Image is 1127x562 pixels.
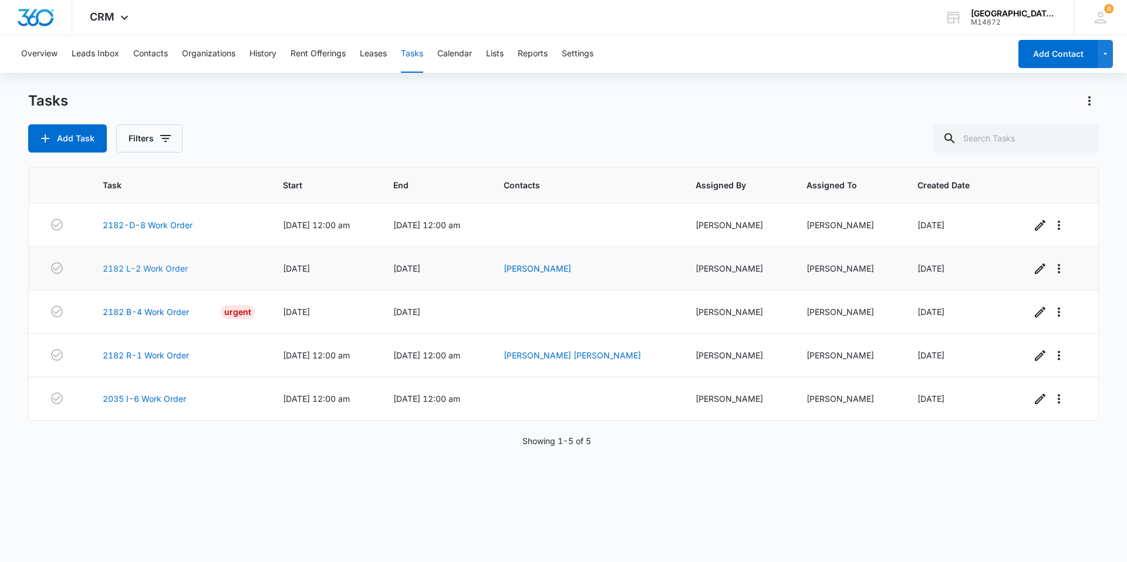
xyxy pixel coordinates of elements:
button: Contacts [133,35,168,73]
a: 2035 I-6 Work Order [103,392,186,405]
span: [DATE] [917,394,944,404]
input: Search Tasks [933,124,1099,153]
button: Settings [562,35,593,73]
span: 6 [1104,4,1113,13]
span: [DATE] 12:00 am [283,350,350,360]
div: [PERSON_NAME] [807,262,889,275]
span: [DATE] [917,350,944,360]
span: [DATE] [283,307,310,317]
p: Showing 1-5 of 5 [522,435,591,447]
div: Urgent [221,305,255,319]
div: [PERSON_NAME] [696,306,778,318]
span: Created Date [917,179,986,191]
button: Leases [360,35,387,73]
a: 2182 R-1 Work Order [103,349,189,361]
h1: Tasks [28,92,68,110]
div: [PERSON_NAME] [807,349,889,361]
span: [DATE] [917,263,944,273]
div: [PERSON_NAME] [696,392,778,405]
button: Rent Offerings [291,35,346,73]
span: [DATE] [917,307,944,317]
span: [DATE] [393,307,420,317]
button: Filters [116,124,183,153]
span: [DATE] 12:00 am [283,220,350,230]
a: 2182 L-2 Work Order [103,262,188,275]
button: Tasks [401,35,423,73]
span: [DATE] 12:00 am [393,220,460,230]
span: Task [103,179,238,191]
button: History [249,35,276,73]
div: notifications count [1104,4,1113,13]
div: [PERSON_NAME] [696,262,778,275]
div: [PERSON_NAME] [696,219,778,231]
div: [PERSON_NAME] [696,349,778,361]
span: [DATE] [917,220,944,230]
button: Lists [486,35,504,73]
div: [PERSON_NAME] [807,219,889,231]
div: [PERSON_NAME] [807,392,889,405]
span: End [393,179,458,191]
span: Start [283,179,348,191]
span: Assigned By [696,179,761,191]
button: Leads Inbox [72,35,119,73]
span: [DATE] 12:00 am [283,394,350,404]
div: account id [971,18,1057,26]
span: Assigned To [807,179,872,191]
a: 2182 B-4 Work Order [103,306,189,318]
span: [DATE] [283,263,310,273]
span: CRM [90,11,114,23]
div: [PERSON_NAME] [807,306,889,318]
button: Organizations [182,35,235,73]
span: Contacts [504,179,650,191]
a: [PERSON_NAME] [PERSON_NAME] [504,350,641,360]
a: [PERSON_NAME] [504,263,571,273]
button: Overview [21,35,58,73]
button: Add Contact [1018,40,1098,68]
a: 2182-D-8 Work Order [103,219,193,231]
button: Reports [518,35,548,73]
div: account name [971,9,1057,18]
button: Calendar [437,35,472,73]
button: Add Task [28,124,107,153]
span: [DATE] 12:00 am [393,350,460,360]
button: Actions [1080,92,1099,110]
span: [DATE] [393,263,420,273]
span: [DATE] 12:00 am [393,394,460,404]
